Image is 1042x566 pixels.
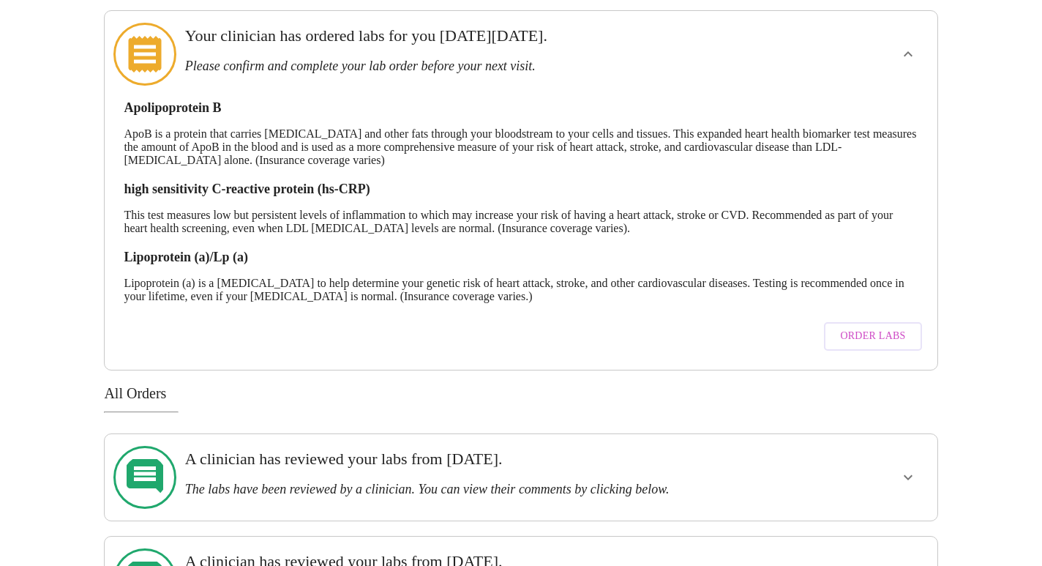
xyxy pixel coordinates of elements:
p: This test measures low but persistent levels of inflammation to which may increase your risk of h... [124,209,918,235]
h3: Lipoprotein (a)/Lp (a) [124,250,918,265]
h3: high sensitivity C-reactive protein (hs-CRP) [124,182,918,197]
h3: Please confirm and complete your lab order before your next visit. [185,59,777,74]
p: Lipoprotein (a) is a [MEDICAL_DATA] to help determine your genetic risk of heart attack, stroke, ... [124,277,918,303]
button: show more [891,37,926,72]
a: Order Labs [820,315,925,358]
h3: All Orders [104,385,937,402]
h3: A clinician has reviewed your labs from [DATE]. [185,450,777,469]
h3: The labs have been reviewed by a clinician. You can view their comments by clicking below. [185,482,777,497]
h3: Your clinician has ordered labs for you [DATE][DATE]. [185,26,777,45]
button: show more [891,460,926,495]
span: Order Labs [840,327,905,346]
h3: Apolipoprotein B [124,100,918,116]
p: ApoB is a protein that carries [MEDICAL_DATA] and other fats through your bloodstream to your cel... [124,127,918,167]
button: Order Labs [824,322,921,351]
